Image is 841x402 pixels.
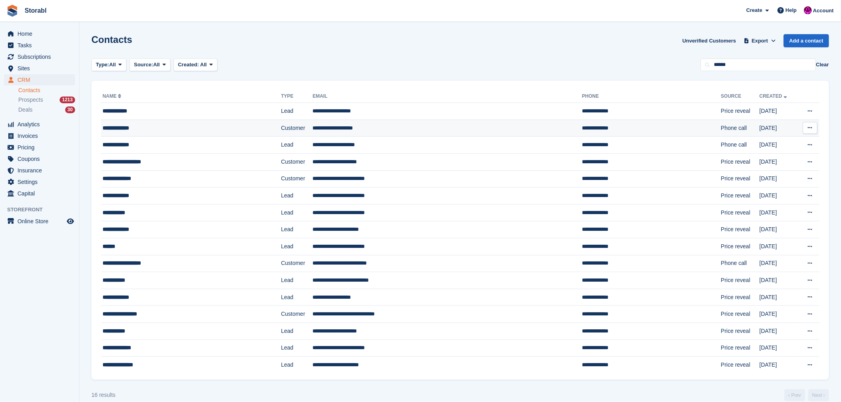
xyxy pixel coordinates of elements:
a: Deals 30 [18,106,75,114]
span: Pricing [17,142,65,153]
span: Capital [17,188,65,199]
td: Lead [281,238,313,255]
td: Customer [281,153,313,170]
th: Phone [582,90,721,103]
th: Source [721,90,760,103]
td: Lead [281,187,313,205]
a: Previous [785,389,805,401]
a: menu [4,119,75,130]
span: Create [746,6,762,14]
span: Help [786,6,797,14]
td: Lead [281,137,313,154]
a: Add a contact [784,34,829,47]
td: [DATE] [760,103,798,120]
span: Online Store [17,216,65,227]
a: menu [4,153,75,164]
a: menu [4,40,75,51]
button: Source: All [130,58,171,72]
td: [DATE] [760,153,798,170]
a: menu [4,74,75,85]
span: Account [813,7,834,15]
td: [DATE] [760,255,798,272]
th: Type [281,90,313,103]
td: Price reveal [721,306,760,323]
td: [DATE] [760,238,798,255]
td: Customer [281,120,313,137]
span: All [200,62,207,68]
td: Price reveal [721,103,760,120]
a: Created [760,93,789,99]
td: Phone call [721,120,760,137]
td: Lead [281,221,313,238]
a: Prospects 1213 [18,96,75,104]
a: menu [4,130,75,141]
td: Lead [281,357,313,373]
span: Source: [134,61,153,69]
span: Sites [17,63,65,74]
td: [DATE] [760,204,798,221]
a: Preview store [66,216,75,226]
div: 30 [65,106,75,113]
a: menu [4,142,75,153]
span: Prospects [18,96,43,104]
span: Subscriptions [17,51,65,62]
a: menu [4,28,75,39]
a: menu [4,176,75,187]
td: Price reveal [721,238,760,255]
span: All [109,61,116,69]
span: All [153,61,160,69]
td: [DATE] [760,137,798,154]
a: Next [808,389,829,401]
button: Export [742,34,777,47]
td: [DATE] [760,340,798,357]
span: Deals [18,106,33,114]
td: Lead [281,272,313,289]
td: [DATE] [760,221,798,238]
td: Customer [281,170,313,187]
th: Email [313,90,582,103]
span: Export [752,37,768,45]
a: menu [4,51,75,62]
td: Price reveal [721,272,760,289]
span: Invoices [17,130,65,141]
td: Price reveal [721,187,760,205]
span: Type: [96,61,109,69]
td: Price reveal [721,170,760,187]
nav: Page [783,389,831,401]
span: CRM [17,74,65,85]
a: Name [103,93,123,99]
span: Insurance [17,165,65,176]
td: [DATE] [760,170,798,187]
a: Unverified Customers [679,34,739,47]
td: Price reveal [721,221,760,238]
td: Price reveal [721,204,760,221]
td: [DATE] [760,187,798,205]
h1: Contacts [91,34,132,45]
span: Analytics [17,119,65,130]
a: Storabl [21,4,50,17]
a: menu [4,216,75,227]
td: Lead [281,204,313,221]
span: Settings [17,176,65,187]
td: Phone call [721,255,760,272]
a: menu [4,165,75,176]
td: Price reveal [721,340,760,357]
img: stora-icon-8386f47178a22dfd0bd8f6a31ec36ba5ce8667c1dd55bd0f319d3a0aa187defe.svg [6,5,18,17]
img: Helen Morton [804,6,812,14]
td: Price reveal [721,153,760,170]
a: menu [4,63,75,74]
td: Phone call [721,137,760,154]
td: Customer [281,255,313,272]
td: Lead [281,103,313,120]
button: Clear [816,61,829,69]
button: Type: All [91,58,126,72]
span: Home [17,28,65,39]
td: Lead [281,289,313,306]
span: Tasks [17,40,65,51]
button: Created: All [174,58,217,72]
td: Customer [281,306,313,323]
td: Price reveal [721,323,760,340]
div: 1213 [60,97,75,103]
td: [DATE] [760,323,798,340]
td: [DATE] [760,272,798,289]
